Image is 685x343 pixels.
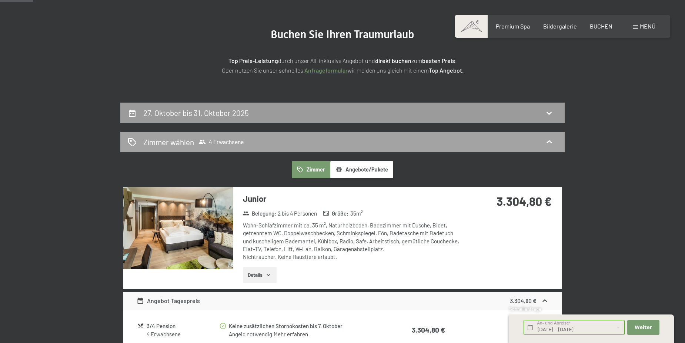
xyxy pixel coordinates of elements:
button: Details [243,267,277,283]
div: 3/4 Pension [147,322,219,330]
button: Angebote/Pakete [330,161,393,178]
a: Mehr erfahren [274,331,308,337]
strong: Top Preis-Leistung [228,57,278,64]
button: Weiter [627,320,659,335]
span: Buchen Sie Ihren Traumurlaub [271,28,414,41]
h2: Zimmer wählen [143,137,194,147]
strong: Größe : [323,210,349,217]
div: Angebot Tagespreis [137,296,200,305]
strong: Top Angebot. [429,67,464,74]
strong: besten Preis [422,57,455,64]
strong: direkt buchen [375,57,411,64]
strong: Belegung : [243,210,276,217]
h3: Junior [243,193,463,204]
a: Premium Spa [496,23,530,30]
div: Wohn-Schlafzimmer mit ca. 35 m², Naturholzboden, Badezimmer mit Dusche, Bidet, getrenntem WC, Dop... [243,222,463,261]
div: 4 Erwachsene [147,330,219,338]
span: 4 Erwachsene [198,138,244,146]
span: Menü [640,23,655,30]
button: Zimmer [292,161,330,178]
span: 35 m² [350,210,363,217]
img: mss_renderimg.php [123,187,233,269]
a: Bildergalerie [543,23,577,30]
a: Anfrageformular [304,67,348,74]
div: Angeld notwendig. [229,330,383,338]
strong: 3.304,80 € [412,326,445,334]
span: Schnellanfrage [509,306,541,312]
strong: 3.304,80 € [510,297,537,304]
h2: 27. Oktober bis 31. Oktober 2025 [143,108,249,117]
div: Angebot Tagespreis3.304,80 € [123,292,562,310]
span: 2 bis 4 Personen [278,210,317,217]
strong: 3.304,80 € [497,194,552,208]
p: durch unser All-inklusive Angebot und zum ! Oder nutzen Sie unser schnelles wir melden uns gleich... [157,56,528,75]
span: Weiter [635,324,652,331]
div: Keine zusätzlichen Stornokosten bis 7. Oktober [229,322,383,330]
a: BUCHEN [590,23,612,30]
